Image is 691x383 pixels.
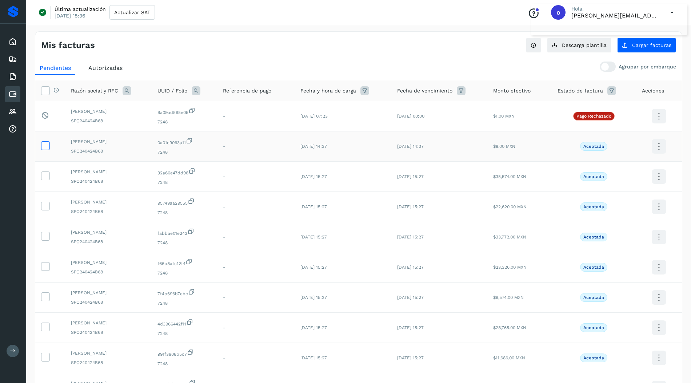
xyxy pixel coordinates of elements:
span: [PERSON_NAME] [71,108,146,115]
span: 7248 [157,209,211,216]
p: [DATE] 18:36 [55,12,85,19]
p: Aceptada [583,144,604,149]
span: $35,574.00 MXN [493,174,526,179]
span: SPO240424B68 [71,299,146,305]
div: Inicio [5,34,20,50]
button: Cargar facturas [617,37,676,53]
h4: Mis facturas [41,40,95,51]
span: [DATE] 15:27 [397,355,424,360]
div: Cuentas por pagar [5,86,20,102]
span: 4d3966442f11 [157,319,211,327]
span: 7248 [157,119,211,125]
td: - [217,101,295,131]
span: Razón social y RFC [71,87,118,95]
span: [DATE] 15:27 [397,174,424,179]
p: Aceptada [583,174,604,179]
span: $33,772.00 MXN [493,234,526,240]
span: [DATE] 15:27 [397,234,424,240]
span: UUID / Folio [157,87,187,95]
p: Aceptada [583,295,604,300]
span: 7248 [157,360,211,367]
span: [DATE] 15:27 [300,295,327,300]
span: [DATE] 15:27 [397,204,424,209]
span: SPO240424B68 [71,269,146,275]
span: SPO240424B68 [71,329,146,336]
button: Actualizar SAT [109,5,155,20]
span: Descarga plantilla [562,43,607,48]
span: [DATE] 15:27 [300,174,327,179]
span: 32a66e47dd98 [157,167,211,176]
div: Embarques [5,51,20,67]
p: Aceptada [583,234,604,240]
td: - [217,343,295,373]
span: Cargar facturas [632,43,671,48]
td: - [217,131,295,162]
div: Analiticas de tarifas [5,121,20,137]
span: Monto efectivo [493,87,531,95]
span: [PERSON_NAME] [71,350,146,356]
td: - [217,252,295,283]
span: Estado de factura [558,87,603,95]
span: Referencia de pago [223,87,271,95]
span: SPO240424B68 [71,208,146,215]
span: 7248 [157,270,211,276]
td: - [217,283,295,313]
span: [PERSON_NAME] [71,199,146,205]
span: 7248 [157,240,211,246]
span: fabbae01e243 [157,228,211,237]
span: 7248 [157,179,211,186]
p: Pago rechazado [576,114,611,119]
span: 0a01c9063a11 [157,137,211,146]
span: [PERSON_NAME] [71,320,146,326]
span: 7248 [157,330,211,337]
span: $1.00 MXN [493,114,515,119]
span: [PERSON_NAME] [71,169,146,175]
span: 9a09ad595e05 [157,107,211,116]
td: - [217,313,295,343]
p: Aceptada [583,325,604,330]
p: Agrupar por embarque [619,64,676,70]
span: $8.00 MXN [493,144,515,149]
span: [PERSON_NAME] [71,229,146,236]
span: Pendientes [40,64,71,71]
span: [DATE] 15:27 [397,295,424,300]
span: SPO240424B68 [71,359,146,366]
span: [DATE] 15:27 [397,265,424,270]
p: Aceptada [583,265,604,270]
span: [PERSON_NAME] [71,289,146,296]
span: 95749aa29555 [157,198,211,206]
span: [DATE] 15:27 [300,355,327,360]
p: Aceptada [583,204,604,209]
span: f66b8afc12f4 [157,258,211,267]
div: Facturas [5,69,20,85]
span: $11,686.00 MXN [493,355,525,360]
span: [PERSON_NAME] [71,138,146,145]
span: [DATE] 14:37 [300,144,327,149]
span: [DATE] 15:27 [300,325,327,330]
span: [DATE] 15:27 [300,265,327,270]
p: Última actualización [55,6,106,12]
span: 991f3908b5c7 [157,349,211,358]
span: [DATE] 15:27 [300,234,327,240]
span: 7248 [157,300,211,307]
span: 7248 [157,149,211,155]
span: Fecha de vencimiento [397,87,452,95]
span: [DATE] 07:23 [300,114,328,119]
span: [DATE] 15:27 [300,204,327,209]
span: 7f4b696b7ebc [157,288,211,297]
td: - [217,222,295,252]
span: $28,765.00 MXN [493,325,526,330]
p: Aceptada [583,355,604,360]
span: [DATE] 15:27 [397,325,424,330]
td: - [217,192,295,222]
span: SPO240424B68 [71,118,146,124]
span: Actualizar SAT [114,10,150,15]
span: $22,620.00 MXN [493,204,527,209]
span: [DATE] 00:00 [397,114,424,119]
span: Autorizadas [88,64,123,71]
span: SPO240424B68 [71,238,146,245]
span: Acciones [642,87,664,95]
span: [PERSON_NAME] [71,259,146,266]
button: Descarga plantilla [547,37,611,53]
span: Fecha y hora de carga [300,87,356,95]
